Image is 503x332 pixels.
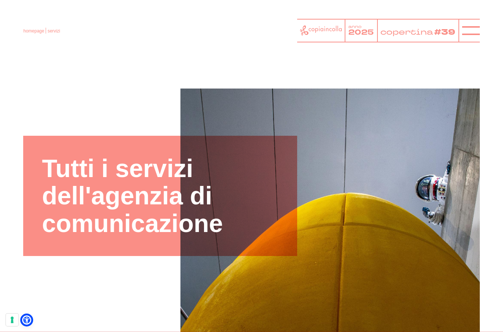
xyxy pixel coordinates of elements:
h1: Tutti i servizi dell'agenzia di comunicazione [42,155,278,237]
a: homepage [23,28,44,34]
tspan: #39 [434,27,455,38]
a: Open Accessibility Menu [22,315,31,325]
tspan: anno [348,24,362,30]
button: Le tue preferenze relative al consenso per le tecnologie di tracciamento [6,314,18,326]
span: servizi [48,28,60,34]
tspan: 2025 [348,28,374,38]
tspan: copertina [380,27,433,37]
